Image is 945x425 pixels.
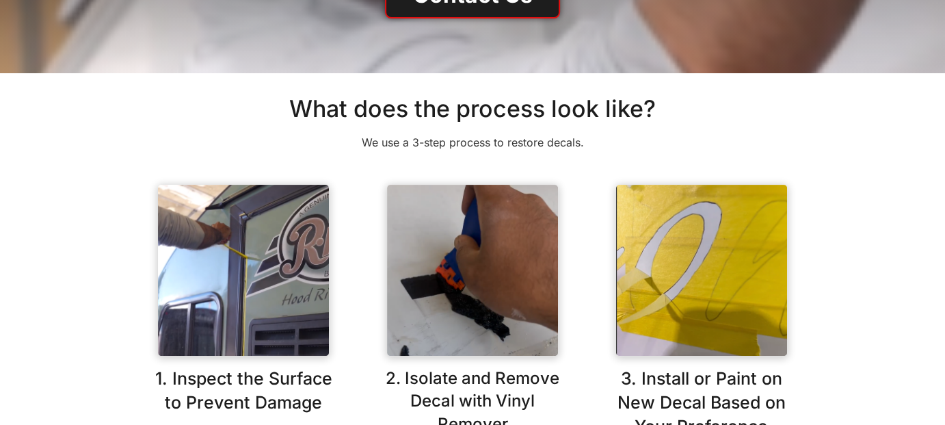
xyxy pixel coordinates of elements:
h3: 1. Inspect the Surface to Prevent Damage [151,367,336,415]
img: A Fiberglass Worx technician carefully isolating and removing a decal with vinyl remover. [387,185,558,356]
img: A Fiberglass Worx technician inspecting the surface to prevent damage when removing/applying decals. [158,185,329,356]
p: We use a 3-step process to restore decals. [284,134,661,151]
h2: What does the process look like? [151,95,794,123]
img: A close-up photo of a carefully cut out masking tape in the shape of an RV decal to prepare for p... [616,185,787,356]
